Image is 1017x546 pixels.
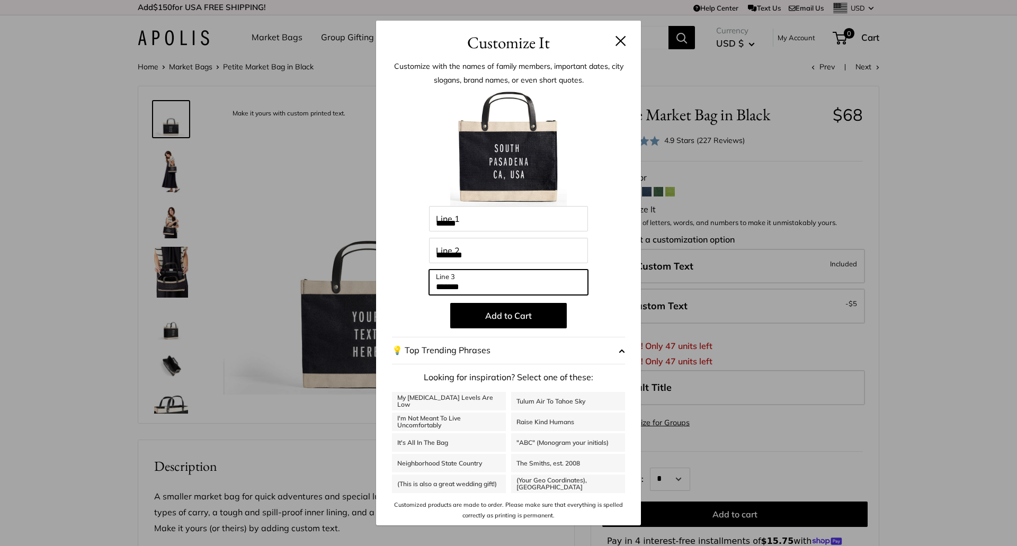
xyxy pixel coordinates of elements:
[392,30,625,55] h3: Customize It
[511,413,625,431] a: Raise Kind Humans
[392,499,625,521] p: Customized products are made to order. Please make sure that everything is spelled correctly as p...
[392,433,506,452] a: It's All In The Bag
[392,454,506,472] a: Neighborhood State Country
[511,433,625,452] a: "ABC" (Monogram your initials)
[392,370,625,386] p: Looking for inspiration? Select one of these:
[392,413,506,431] a: I'm Not Meant To Live Uncomfortably
[450,303,567,328] button: Add to Cart
[392,337,625,364] button: 💡 Top Trending Phrases
[511,392,625,410] a: Tulum Air To Tahoe Sky
[511,475,625,493] a: (Your Geo Coordinates), [GEOGRAPHIC_DATA]
[392,392,506,410] a: My [MEDICAL_DATA] Levels Are Low
[392,475,506,493] a: (This is also a great wedding gift!)
[392,59,625,87] p: Customize with the names of family members, important dates, city slogans, brand names, or even s...
[511,454,625,472] a: The Smiths, est. 2008
[450,89,567,206] img: customizer-prod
